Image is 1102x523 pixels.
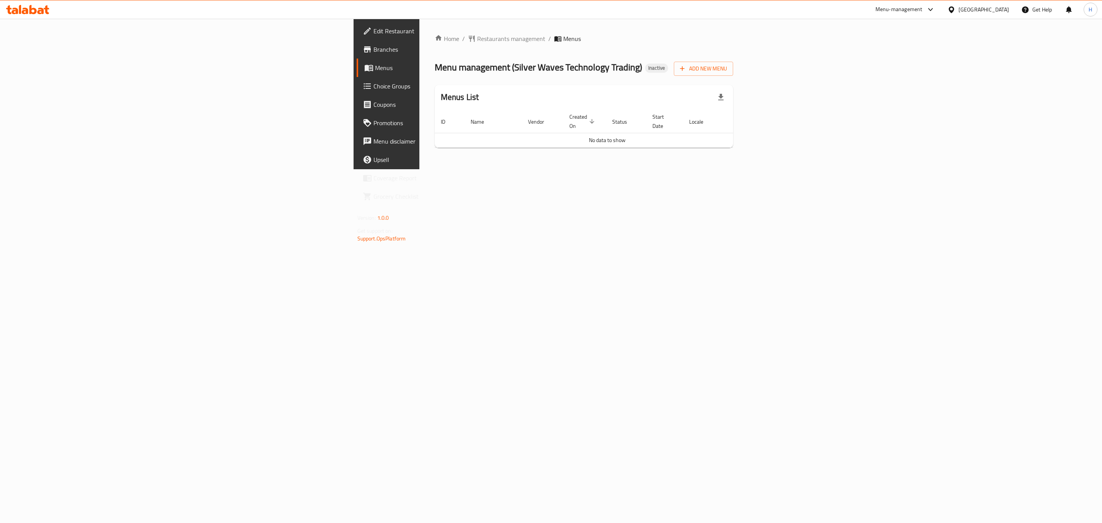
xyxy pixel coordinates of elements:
[357,213,376,223] span: Version:
[373,100,531,109] span: Coupons
[652,112,674,131] span: Start Date
[528,117,554,126] span: Vendor
[722,110,780,133] th: Actions
[563,34,581,43] span: Menus
[357,114,538,132] a: Promotions
[373,155,531,164] span: Upsell
[357,234,406,244] a: Support.OpsPlatform
[357,132,538,150] a: Menu disclaimer
[875,5,923,14] div: Menu-management
[373,118,531,127] span: Promotions
[357,40,538,59] a: Branches
[569,112,597,131] span: Created On
[373,173,531,183] span: Coverage Report
[373,192,531,201] span: Grocery Checklist
[373,137,531,146] span: Menu disclaimer
[357,77,538,95] a: Choice Groups
[357,187,538,206] a: Grocery Checklist
[357,22,538,40] a: Edit Restaurant
[357,169,538,187] a: Coverage Report
[377,213,389,223] span: 1.0.0
[612,117,637,126] span: Status
[435,59,642,76] span: Menu management ( Silver Waves Technology Trading )
[589,135,626,145] span: No data to show
[674,62,733,76] button: Add New Menu
[680,64,727,74] span: Add New Menu
[441,92,479,103] h2: Menus List
[1089,5,1092,14] span: H
[548,34,551,43] li: /
[357,59,538,77] a: Menus
[357,95,538,114] a: Coupons
[373,26,531,36] span: Edit Restaurant
[435,34,734,43] nav: breadcrumb
[435,110,780,148] table: enhanced table
[357,150,538,169] a: Upsell
[645,65,668,71] span: Inactive
[689,117,713,126] span: Locale
[373,82,531,91] span: Choice Groups
[712,88,730,106] div: Export file
[357,226,393,236] span: Get support on:
[373,45,531,54] span: Branches
[645,64,668,73] div: Inactive
[471,117,494,126] span: Name
[375,63,531,72] span: Menus
[959,5,1009,14] div: [GEOGRAPHIC_DATA]
[441,117,455,126] span: ID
